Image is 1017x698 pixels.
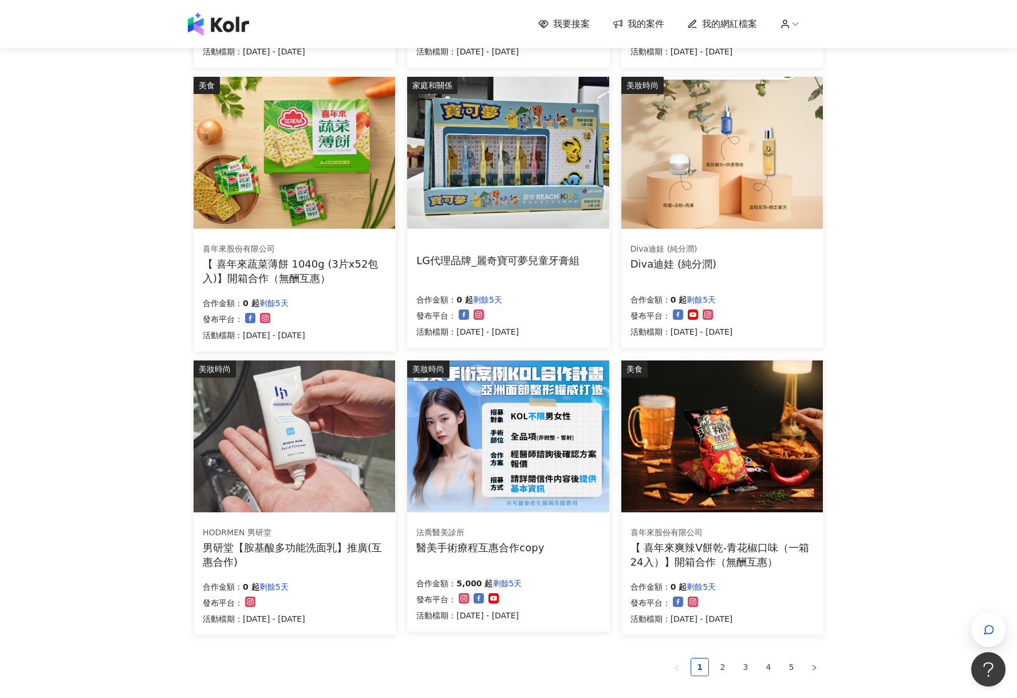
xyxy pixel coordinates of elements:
a: 4 [760,658,777,676]
p: 合作金額： [416,577,456,590]
p: 剩餘5天 [259,296,289,310]
div: 美妝時尚 [407,360,450,378]
a: 1 [691,658,708,676]
p: 合作金額： [416,293,456,307]
p: 0 起 [243,580,259,594]
p: 活動檔期：[DATE] - [DATE] [203,328,305,342]
button: left [668,658,686,676]
a: 我的網紅檔案 [687,18,757,30]
p: 活動檔期：[DATE] - [DATE] [416,325,519,339]
img: Diva 神級修護組合 [621,77,823,229]
div: 法喬醫美診所 [416,527,544,539]
li: 2 [714,658,732,676]
div: 美食 [621,360,648,378]
p: 發布平台： [416,309,456,323]
p: 活動檔期：[DATE] - [DATE] [630,45,733,58]
li: 3 [736,658,755,676]
img: 眼袋、隆鼻、隆乳、抽脂、墊下巴 [407,360,609,512]
li: 5 [782,658,801,676]
a: 我的案件 [613,18,664,30]
p: 剩餘5天 [473,293,502,307]
div: 男研堂【胺基酸多功能洗面乳】推廣(互惠合作) [203,540,387,569]
div: Diva迪娃 (純分潤) [630,257,716,271]
img: 喜年來爽辣V餅乾-青花椒口味（一箱24入） [621,360,823,512]
li: 4 [759,658,778,676]
p: 合作金額： [203,296,243,310]
div: 醫美手術療程互惠合作copy [416,540,544,555]
span: 我的案件 [628,18,664,30]
a: 5 [783,658,800,676]
p: 發布平台： [630,596,671,610]
p: 剩餘5天 [259,580,289,594]
p: 0 起 [243,296,259,310]
a: 2 [714,658,731,676]
div: 美妝時尚 [621,77,664,94]
img: 喜年來蔬菜薄餅 1040g (3片x52包入 [194,77,395,229]
div: LG代理品牌_麗奇寶可夢兒童牙膏組 [416,253,580,268]
div: Diva迪娃 (純分潤) [630,244,716,255]
p: 0 起 [671,293,687,307]
p: 活動檔期：[DATE] - [DATE] [416,609,522,622]
p: 活動檔期：[DATE] - [DATE] [203,45,308,58]
div: 【 喜年來蔬菜薄餅 1040g (3片x52包入)】開箱合作（無酬互惠） [203,257,387,285]
button: right [805,658,823,676]
p: 5,000 起 [456,577,492,590]
p: 合作金額： [203,580,243,594]
img: logo [188,13,249,36]
p: 發布平台： [203,312,243,326]
p: 發布平台： [630,309,671,323]
span: 我要接案 [553,18,590,30]
p: 0 起 [456,293,473,307]
p: 剩餘5天 [493,577,522,590]
p: 活動檔期：[DATE] - [DATE] [416,45,519,58]
p: 合作金額： [630,580,671,594]
li: 1 [691,658,709,676]
div: 美食 [194,77,220,94]
li: Previous Page [668,658,686,676]
p: 活動檔期：[DATE] - [DATE] [630,325,733,339]
span: right [811,664,818,671]
div: 家庭和關係 [407,77,458,94]
div: HODRMEN 男研堂 [203,527,386,539]
p: 活動檔期：[DATE] - [DATE] [630,612,733,626]
p: 剩餘5天 [687,293,716,307]
p: 0 起 [671,580,687,594]
p: 發布平台： [416,593,456,606]
div: 【 喜年來爽辣V餅乾-青花椒口味（一箱24入）】開箱合作（無酬互惠） [630,540,814,569]
span: left [673,664,680,671]
span: 我的網紅檔案 [702,18,757,30]
img: 胺基酸多功能洗面乳 [194,360,395,512]
li: Next Page [805,658,823,676]
div: 喜年來股份有限公司 [203,244,386,255]
p: 合作金額： [630,293,671,307]
a: 3 [737,658,754,676]
a: 我要接案 [538,18,590,30]
p: 剩餘5天 [687,580,716,594]
div: 喜年來股份有限公司 [630,527,814,539]
img: 麗奇寶可夢兒童牙刷組 [407,77,609,229]
p: 發布平台： [203,596,243,610]
p: 活動檔期：[DATE] - [DATE] [203,612,305,626]
iframe: Help Scout Beacon - Open [971,652,1006,687]
div: 美妝時尚 [194,360,236,378]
